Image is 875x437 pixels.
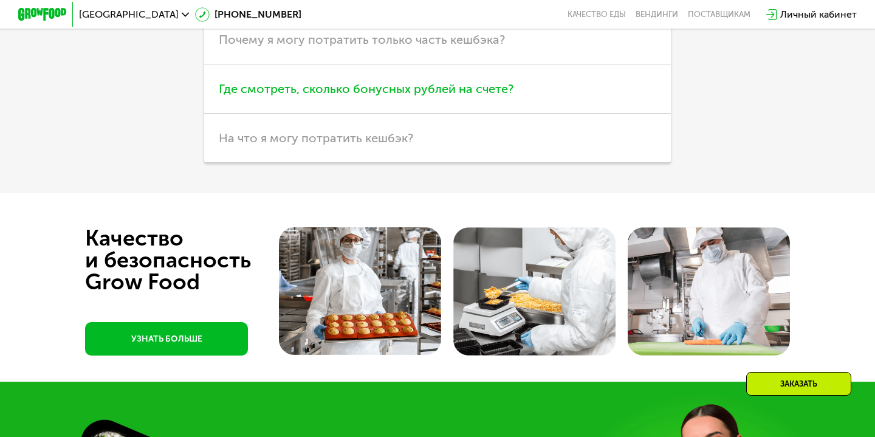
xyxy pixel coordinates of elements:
span: Где смотреть, сколько бонусных рублей на счете? [219,81,513,96]
span: Почему я могу потратить только часть кешбэка? [219,32,505,47]
div: Качество и безопасность Grow Food [85,227,296,293]
a: УЗНАТЬ БОЛЬШЕ [85,322,248,356]
div: Личный кабинет [780,7,857,22]
div: поставщикам [688,10,750,19]
div: Заказать [746,372,851,396]
a: Вендинги [636,10,678,19]
a: [PHONE_NUMBER] [195,7,301,22]
span: [GEOGRAPHIC_DATA] [79,10,179,19]
a: Качество еды [568,10,626,19]
span: На что я могу потратить кешбэк? [219,131,413,145]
